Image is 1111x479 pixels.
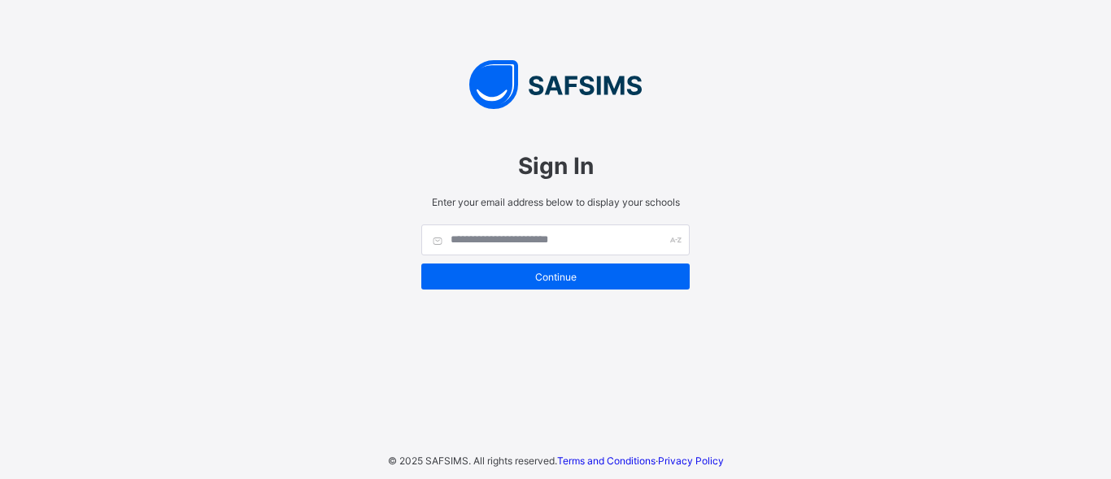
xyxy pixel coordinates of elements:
[421,152,690,180] span: Sign In
[388,455,557,467] span: © 2025 SAFSIMS. All rights reserved.
[434,271,677,283] span: Continue
[405,60,706,109] img: SAFSIMS Logo
[557,455,724,467] span: ·
[557,455,656,467] a: Terms and Conditions
[421,196,690,208] span: Enter your email address below to display your schools
[658,455,724,467] a: Privacy Policy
